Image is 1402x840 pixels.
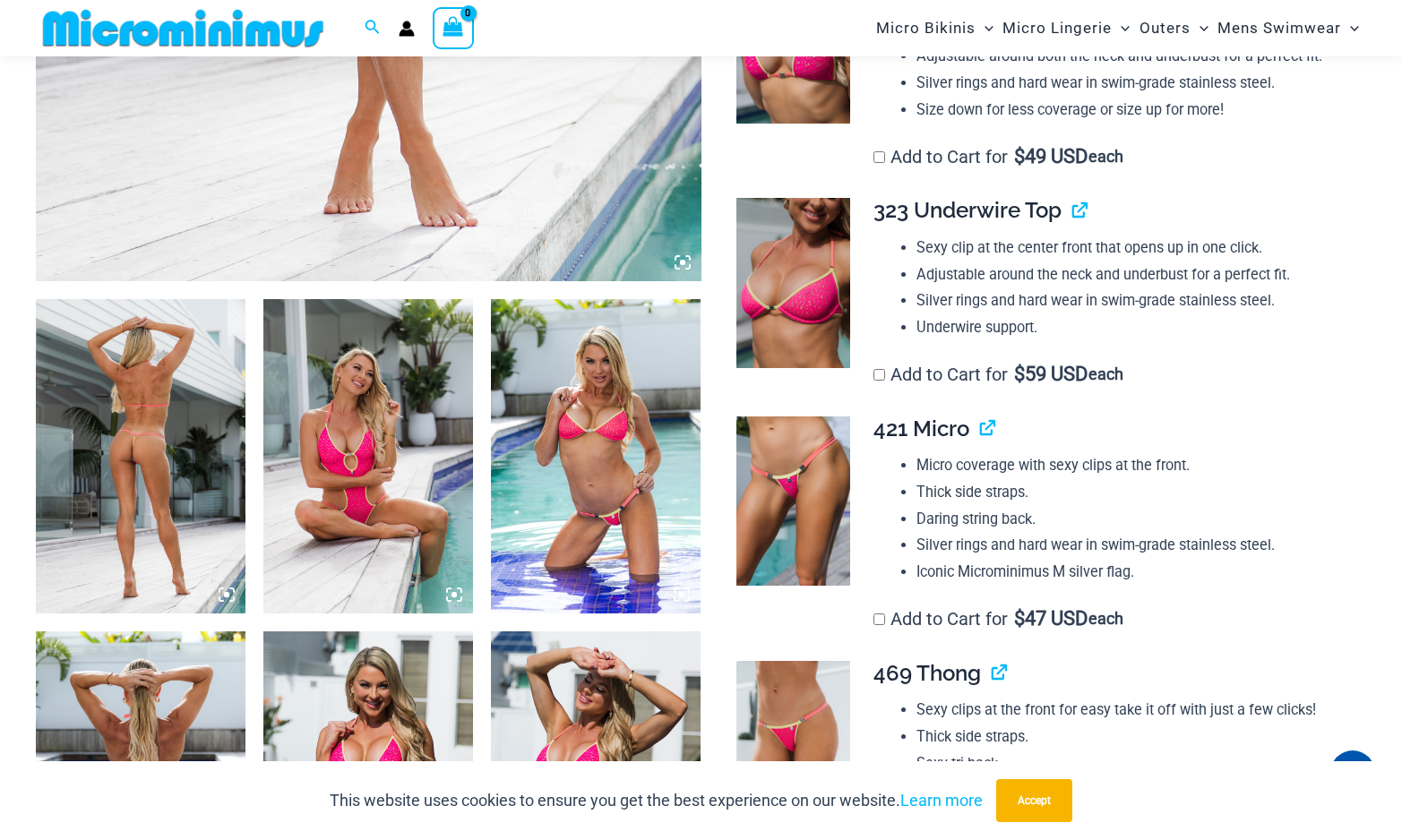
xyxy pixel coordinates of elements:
li: Daring string back. [916,506,1351,533]
a: Micro LingerieMenu ToggleMenu Toggle [998,5,1134,51]
a: Micro BikinisMenu ToggleMenu Toggle [872,5,998,51]
nav: Site Navigation [869,3,1366,54]
span: 59 USD [1014,365,1088,383]
span: 421 Micro [873,416,969,441]
li: Silver rings and hard wear in swim-grade stainless steel. [916,532,1351,559]
span: each [1088,365,1123,383]
span: Menu Toggle [1191,5,1208,51]
li: Size down for less coverage or size up for more! [916,97,1351,124]
span: Menu Toggle [976,5,993,51]
a: Mens SwimwearMenu ToggleMenu Toggle [1213,5,1363,51]
li: Adjustable around the neck and underbust for a perfect fit. [916,261,1351,288]
span: $ [1014,363,1025,385]
input: Add to Cart for$59 USD each [873,369,885,381]
span: each [1088,610,1123,628]
span: 323 Underwire Top [873,197,1062,223]
label: Add to Cart for [873,146,1124,167]
a: Learn more [900,791,983,810]
li: Adjustable around both the neck and underbust for a perfect fit. [916,43,1351,70]
a: Account icon link [399,21,415,37]
img: Bubble Mesh Highlight Pink 819 One Piece [263,299,473,613]
li: Thick side straps. [916,479,1351,506]
img: Bubble Mesh Highlight Pink 819 One Piece [36,299,245,613]
span: Micro Bikinis [876,5,976,51]
img: Bubble Mesh Highlight Pink 323 Top [736,198,849,368]
img: MM SHOP LOGO FLAT [36,8,331,48]
span: Menu Toggle [1341,5,1359,51]
p: This website uses cookies to ensure you get the best experience on our website. [330,787,983,814]
span: Outers [1140,5,1191,51]
li: Sexy clips at the front for easy take it off with just a few clicks! [916,697,1351,724]
li: Sexy clip at the center front that opens up in one click. [916,235,1351,261]
span: 469 Thong [873,660,981,686]
a: View Shopping Cart, empty [433,7,474,48]
li: Silver rings and hard wear in swim-grade stainless steel. [916,287,1351,314]
img: Bubble Mesh Highlight Pink 421 Micro [736,416,849,587]
li: Silver rings and hard wear in swim-grade stainless steel. [916,70,1351,97]
li: Underwire support. [916,314,1351,341]
img: Bubble Mesh Highlight Pink 323 Top 421 Micro [491,299,701,613]
span: Micro Lingerie [1002,5,1112,51]
span: each [1088,148,1123,166]
span: Menu Toggle [1112,5,1130,51]
label: Add to Cart for [873,608,1124,630]
li: Sexy tri-back. [916,750,1351,777]
input: Add to Cart for$47 USD each [873,613,885,625]
a: Search icon link [365,17,381,39]
input: Add to Cart for$49 USD each [873,151,885,163]
button: Accept [996,779,1072,822]
li: Thick side straps. [916,724,1351,750]
span: 47 USD [1014,610,1088,628]
a: OutersMenu ToggleMenu Toggle [1135,5,1213,51]
label: Add to Cart for [873,364,1124,385]
span: Mens Swimwear [1217,5,1341,51]
span: $ [1014,607,1025,630]
li: Micro coverage with sexy clips at the front. [916,452,1351,479]
span: 49 USD [1014,148,1088,166]
li: Iconic Microminimus M silver flag. [916,559,1351,586]
img: Bubble Mesh Highlight Pink 469 Thong [736,661,849,831]
span: $ [1014,145,1025,167]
